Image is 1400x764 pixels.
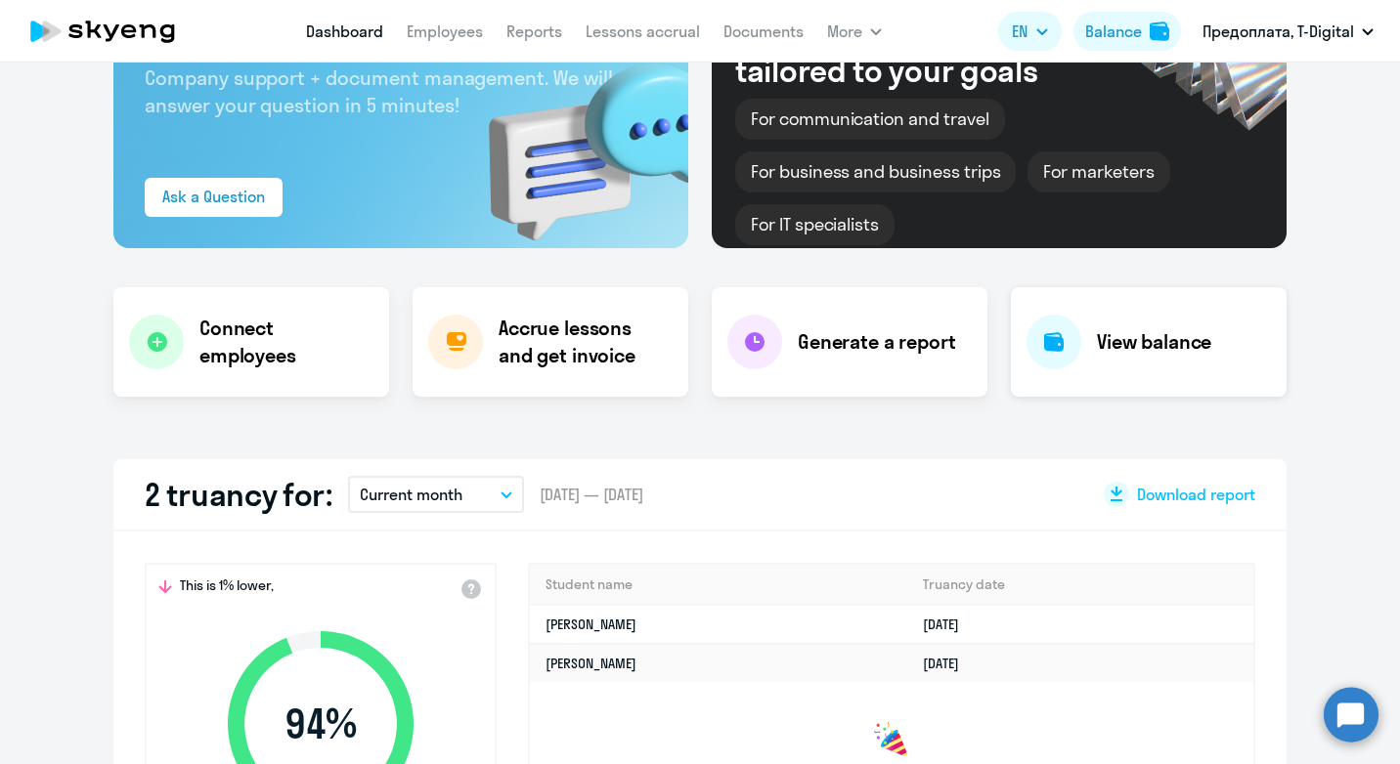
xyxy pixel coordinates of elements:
[1097,328,1211,356] h4: View balance
[1028,151,1169,192] div: For marketers
[1137,484,1255,505] span: Download report
[348,476,524,513] button: Current month
[1085,20,1142,43] div: Balance
[530,565,907,605] th: Student name
[506,21,562,41] a: Reports
[546,615,636,633] a: [PERSON_NAME]
[923,655,975,672] a: [DATE]
[735,204,895,245] div: For IT specialists
[1012,20,1028,43] span: EN
[499,315,669,369] h4: Accrue lessons and get invoice
[872,721,911,760] img: congrats
[145,65,613,117] span: Company support + document management. We will answer your question in 5 minutes!
[145,178,283,217] button: Ask a Question
[180,576,274,600] span: This is 1% lower,
[907,565,1253,605] th: Truancy date
[1073,12,1181,51] button: Balancebalance
[208,700,433,747] span: 94 %
[735,151,1016,192] div: For business and business trips
[1150,21,1169,41] img: balance
[827,12,882,51] button: More
[827,20,862,43] span: More
[162,185,265,208] div: Ask a Question
[546,655,636,672] a: [PERSON_NAME]
[199,315,373,369] h4: Connect employees
[1203,20,1354,43] p: Предоплата, T-Digital
[360,483,462,506] p: Current month
[586,21,700,41] a: Lessons accrual
[460,28,688,248] img: bg-img
[735,99,1005,140] div: For communication and travel
[407,21,483,41] a: Employees
[998,12,1062,51] button: EN
[923,615,975,633] a: [DATE]
[723,21,804,41] a: Documents
[306,21,383,41] a: Dashboard
[540,484,643,505] span: [DATE] — [DATE]
[1193,8,1383,55] button: Предоплата, T-Digital
[145,475,332,514] h2: 2 truancy for:
[798,328,955,356] h4: Generate a report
